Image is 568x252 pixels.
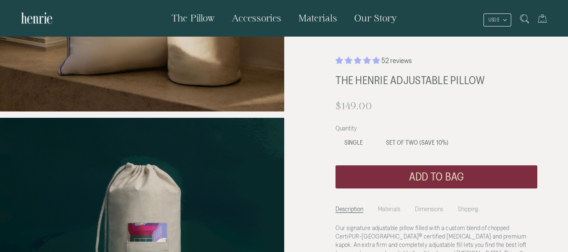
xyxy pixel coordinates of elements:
[354,13,397,23] span: Our Story
[336,165,537,188] button: Add to bag
[336,125,359,132] span: Quantity
[386,139,449,146] span: Set of Two (SAVE 10%)
[344,139,363,146] span: Single
[378,201,400,213] li: Materials
[415,201,443,213] li: Dimensions
[21,8,53,28] img: Henrie
[483,13,511,27] button: USD $
[172,13,215,23] span: The Pillow
[336,201,363,213] li: Description
[381,56,412,64] span: 52 reviews
[336,101,372,111] span: $149.00
[336,72,508,90] h1: The Henrie Adjustable Pillow
[232,13,281,23] span: Accessories
[458,201,478,213] li: Shipping
[298,13,337,23] span: Materials
[336,56,381,64] span: 4.87 stars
